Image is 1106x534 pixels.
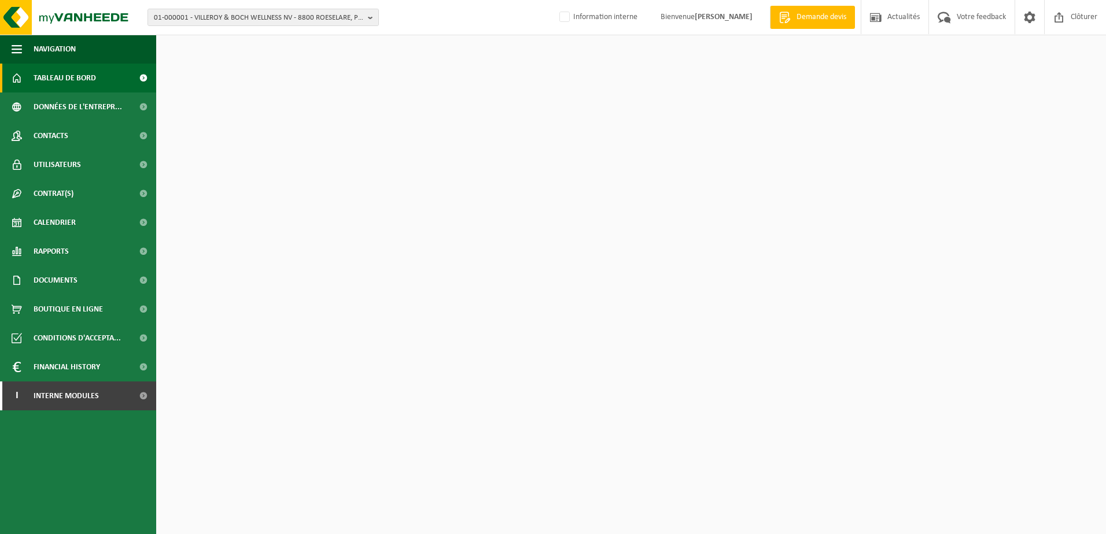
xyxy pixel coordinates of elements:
[154,9,363,27] span: 01-000001 - VILLEROY & BOCH WELLNESS NV - 8800 ROESELARE, POPULIERSTRAAT 1
[695,13,753,21] strong: [PERSON_NAME]
[34,92,122,121] span: Données de l'entrepr...
[794,12,849,23] span: Demande devis
[34,237,69,266] span: Rapports
[557,9,637,26] label: Information interne
[34,150,81,179] span: Utilisateurs
[34,179,73,208] span: Contrat(s)
[34,35,76,64] span: Navigation
[34,64,96,92] span: Tableau de bord
[770,6,855,29] a: Demande devis
[34,353,100,381] span: Financial History
[34,266,78,295] span: Documents
[34,324,121,353] span: Conditions d'accepta...
[34,121,68,150] span: Contacts
[148,9,379,26] button: 01-000001 - VILLEROY & BOCH WELLNESS NV - 8800 ROESELARE, POPULIERSTRAAT 1
[34,295,103,324] span: Boutique en ligne
[34,208,76,237] span: Calendrier
[12,381,22,410] span: I
[34,381,99,410] span: Interne modules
